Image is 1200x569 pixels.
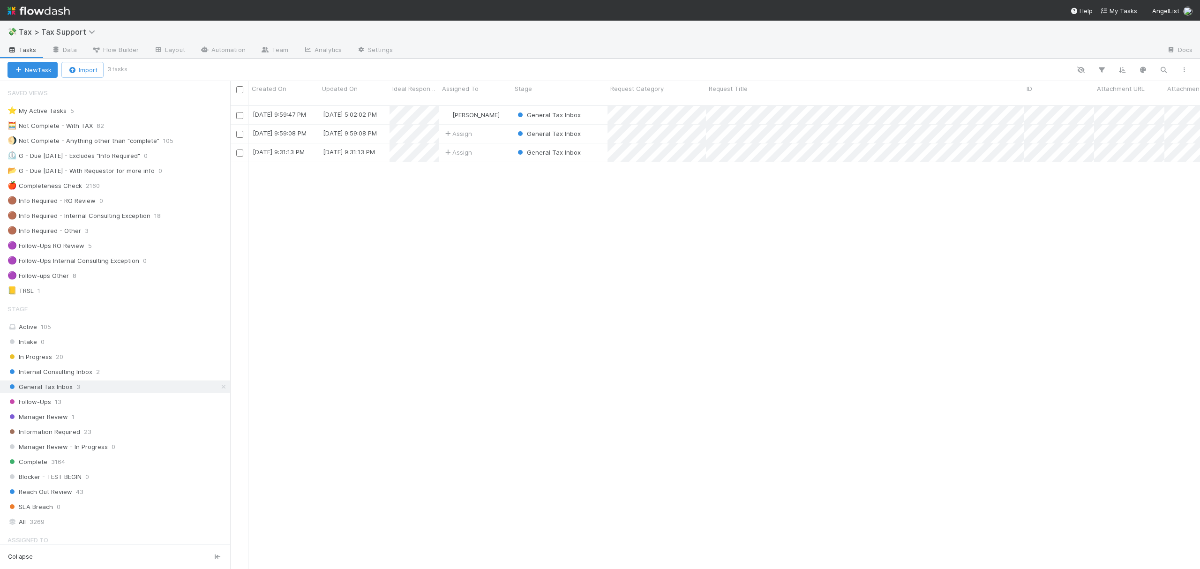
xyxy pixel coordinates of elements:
span: 0 [144,150,157,162]
span: General Tax Inbox [516,130,581,137]
span: 13 [55,396,61,408]
span: 0 [99,195,112,207]
span: Assign [443,148,472,157]
span: 0 [57,501,60,513]
span: 🧮 [7,121,17,129]
span: Internal Consulting Inbox [7,366,92,378]
button: NewTask [7,62,58,78]
span: 🟤 [7,211,17,219]
span: 🟤 [7,226,17,234]
span: Stage [7,299,28,318]
div: [DATE] 9:59:47 PM [253,110,306,119]
span: ID [1027,84,1032,93]
input: Toggle Row Selected [236,131,243,138]
a: Flow Builder [84,43,146,58]
a: Analytics [296,43,349,58]
span: Request Category [610,84,664,93]
div: Completeness Check [7,180,82,192]
span: 0 [112,441,115,453]
span: 0 [158,165,172,177]
img: avatar_d45d11ee-0024-4901-936f-9df0a9cc3b4e.png [1183,7,1192,16]
span: Request Title [709,84,748,93]
span: Updated On [322,84,358,93]
span: General Tax Inbox [7,381,73,393]
span: 💸 [7,28,17,36]
span: 8 [73,270,86,282]
div: Follow-Ups RO Review [7,240,84,252]
span: 5 [88,240,101,252]
div: [DATE] 9:59:08 PM [323,128,377,138]
img: avatar_d45d11ee-0024-4901-936f-9df0a9cc3b4e.png [443,111,451,119]
span: Intake [7,336,37,348]
span: Manager Review [7,411,68,423]
span: Assign [443,129,472,138]
span: 0 [85,471,89,483]
a: Team [253,43,296,58]
span: Manager Review - In Progress [7,441,108,453]
input: Toggle All Rows Selected [236,86,243,93]
div: My Active Tasks [7,105,67,117]
input: Toggle Row Selected [236,150,243,157]
div: Info Required - RO Review [7,195,96,207]
span: Complete [7,456,47,468]
span: 🟣 [7,271,17,279]
div: Info Required - Other [7,225,81,237]
span: 🟣 [7,241,17,249]
a: My Tasks [1100,6,1137,15]
button: Import [61,62,104,78]
span: In Progress [7,351,52,363]
input: Toggle Row Selected [236,112,243,119]
a: Docs [1159,43,1200,58]
span: 105 [163,135,183,147]
div: Follow-Ups Internal Consulting Exception [7,255,139,267]
div: Follow-ups Other [7,270,69,282]
span: 0 [41,336,45,348]
span: 43 [76,486,83,498]
span: 3 [85,225,98,237]
span: ⭐ [7,106,17,114]
span: 2160 [86,180,109,192]
span: 🌖 [7,136,17,144]
a: Layout [146,43,193,58]
span: 📂 [7,166,17,174]
span: 3 [76,381,80,393]
div: Info Required - Internal Consulting Exception [7,210,150,222]
span: 1 [72,411,75,423]
span: 23 [84,426,91,438]
span: Ideal Response Date [392,84,437,93]
div: [DATE] 5:02:02 PM [323,110,377,119]
div: Help [1070,6,1093,15]
span: Flow Builder [92,45,139,54]
span: AngelList [1152,7,1179,15]
span: [PERSON_NAME] [452,111,500,119]
span: Attachment URL [1097,84,1145,93]
span: Follow-Ups [7,396,51,408]
div: G - Due [DATE] - With Requestor for more info [7,165,155,177]
span: 📒 [7,286,17,294]
span: 0 [143,255,156,267]
div: Active [7,321,228,333]
span: 1 [37,285,50,297]
div: Not Complete - Anything other than "complete" [7,135,159,147]
span: Reach Out Review [7,486,72,498]
span: 82 [97,120,113,132]
span: 🍎 [7,181,17,189]
span: 🟤 [7,196,17,204]
span: Tax > Tax Support [19,27,100,37]
div: General Tax Inbox [516,110,581,120]
span: Stage [515,84,532,93]
span: Created On [252,84,286,93]
span: Assigned To [442,84,479,93]
span: General Tax Inbox [516,111,581,119]
span: 2 [96,366,100,378]
div: All [7,516,228,528]
span: Collapse [8,553,33,561]
div: [DATE] 9:31:13 PM [253,147,305,157]
span: 18 [154,210,170,222]
div: Not Complete - With TAX [7,120,93,132]
span: Saved Views [7,83,48,102]
span: SLA Breach [7,501,53,513]
div: [PERSON_NAME] [443,110,500,120]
